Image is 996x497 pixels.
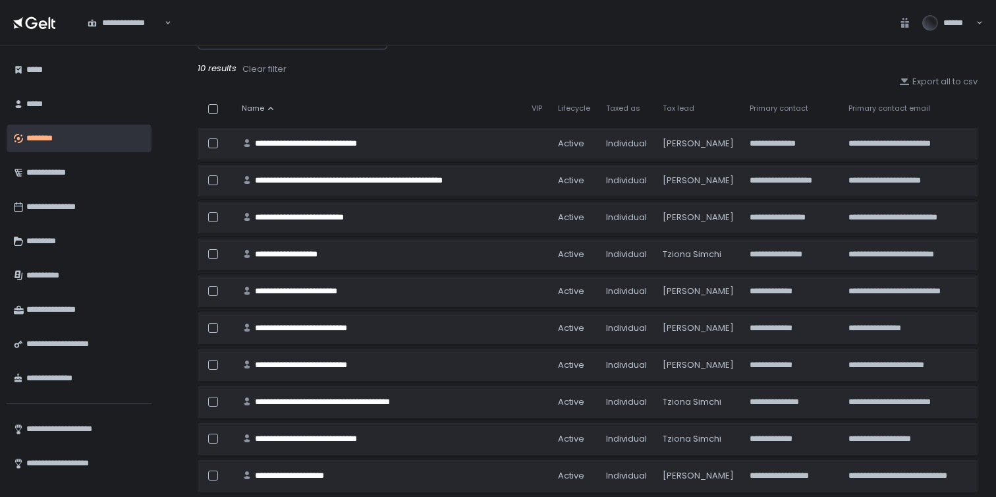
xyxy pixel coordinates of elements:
[606,396,647,408] div: Individual
[606,103,640,113] span: Taxed as
[899,76,978,88] button: Export all to csv
[663,433,734,445] div: Tziona Simchi
[242,63,287,76] button: Clear filter
[663,470,734,482] div: [PERSON_NAME]
[558,248,584,260] span: active
[606,175,647,187] div: Individual
[606,212,647,223] div: Individual
[663,359,734,371] div: [PERSON_NAME]
[606,285,647,297] div: Individual
[558,396,584,408] span: active
[606,470,647,482] div: Individual
[558,470,584,482] span: active
[558,322,584,334] span: active
[606,359,647,371] div: Individual
[242,63,287,75] div: Clear filter
[750,103,808,113] span: Primary contact
[79,9,171,37] div: Search for option
[558,433,584,445] span: active
[558,285,584,297] span: active
[558,175,584,187] span: active
[558,103,590,113] span: Lifecycle
[606,322,647,334] div: Individual
[663,396,734,408] div: Tziona Simchi
[198,63,978,76] div: 10 results
[663,175,734,187] div: [PERSON_NAME]
[663,285,734,297] div: [PERSON_NAME]
[663,138,734,150] div: [PERSON_NAME]
[242,103,264,113] span: Name
[663,322,734,334] div: [PERSON_NAME]
[606,248,647,260] div: Individual
[532,103,542,113] span: VIP
[606,138,647,150] div: Individual
[606,433,647,445] div: Individual
[558,138,584,150] span: active
[848,103,930,113] span: Primary contact email
[558,212,584,223] span: active
[663,212,734,223] div: [PERSON_NAME]
[663,103,694,113] span: Tax lead
[558,359,584,371] span: active
[663,248,734,260] div: Tziona Simchi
